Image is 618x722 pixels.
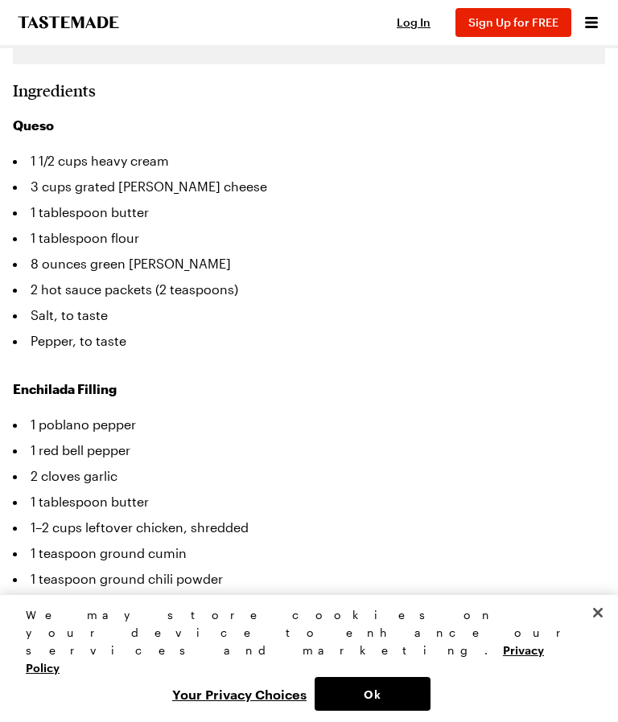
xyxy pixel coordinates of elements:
li: 1 teaspoon ground cumin [13,540,605,566]
li: 1 1/2 cups heavy cream [13,148,605,174]
div: We may store cookies on your device to enhance our services and marketing. [26,606,579,677]
li: 1 teaspoon smoked paprika [13,592,605,617]
li: Salt, to taste [13,302,605,328]
button: Open menu [581,12,602,33]
button: Log In [381,14,446,31]
li: 1 tablespoon flour [13,225,605,251]
button: Ok [315,677,431,711]
li: 1–2 cups leftover chicken, shredded [13,515,605,540]
button: Your Privacy Choices [164,677,315,711]
li: 2 cloves garlic [13,463,605,489]
li: 1 poblano pepper [13,412,605,437]
button: Sign Up for FREE [455,8,571,37]
h3: Queso [13,116,605,135]
div: Privacy [26,606,579,711]
button: Close [580,595,616,630]
li: 3 cups grated [PERSON_NAME] cheese [13,174,605,199]
li: 8 ounces green [PERSON_NAME] [13,251,605,277]
li: Pepper, to taste [13,328,605,354]
span: Log In [397,15,431,29]
span: Sign Up for FREE [468,15,558,29]
li: 1 teaspoon ground chili powder [13,566,605,592]
h2: Ingredients [13,80,605,100]
li: 2 hot sauce packets (2 teaspoons) [13,277,605,302]
li: 1 tablespoon butter [13,489,605,515]
h3: Enchilada Filling [13,379,605,399]
li: 1 red bell pepper [13,437,605,463]
li: 1 tablespoon butter [13,199,605,225]
a: To Tastemade Home Page [16,16,121,29]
